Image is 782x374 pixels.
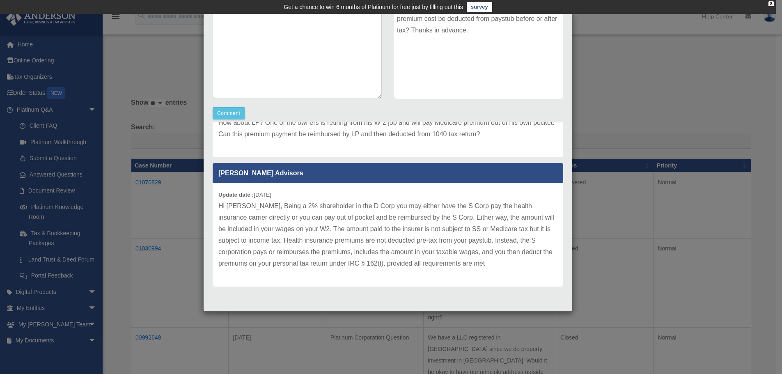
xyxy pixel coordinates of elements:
p: How about LP? One of the owners is retiring from his W-2 job and will pay Medicare premium out of... [218,117,557,140]
div: close [768,1,774,6]
b: Update date : [218,192,254,198]
small: [DATE] [218,192,271,198]
p: [PERSON_NAME] Advisors [213,163,563,183]
a: survey [467,2,492,12]
p: Hi [PERSON_NAME], Being a 2% shareholder in the D Corp you may either have the S Corp pay the hea... [218,200,557,269]
div: Get a chance to win 6 months of Platinum for free just by filling out this [284,2,463,12]
button: Comment [213,107,245,119]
